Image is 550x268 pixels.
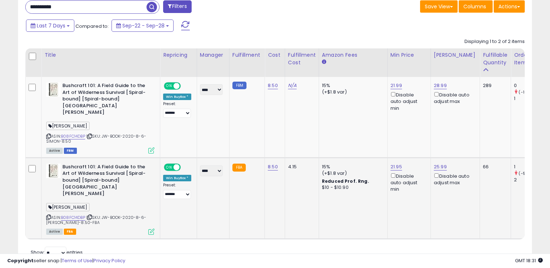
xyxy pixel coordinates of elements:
[64,148,77,154] span: FBM
[519,170,533,176] small: (-50%)
[459,0,493,13] button: Columns
[46,133,146,144] span: | SKU: JW-BOOK-2020-8-6-SIMON-8.50
[232,82,246,89] small: FBM
[464,38,525,45] div: Displaying 1 to 2 of 2 items
[122,22,165,29] span: Sep-22 - Sep-28
[420,0,458,13] button: Save View
[268,82,278,89] a: 8.50
[165,83,174,89] span: ON
[75,23,109,30] span: Compared to:
[268,163,278,170] a: 8.50
[44,51,157,59] div: Title
[514,164,543,170] div: 1
[434,172,474,186] div: Disable auto adjust max
[112,20,174,32] button: Sep-22 - Sep-28
[519,89,535,95] small: (-100%)
[322,51,384,59] div: Amazon Fees
[61,215,85,221] a: B08FC14DBP
[62,257,92,264] a: Terms of Use
[7,257,34,264] strong: Copyright
[390,91,425,112] div: Disable auto adjust min
[163,101,191,118] div: Preset:
[483,82,505,89] div: 289
[200,51,226,59] div: Manager
[390,163,402,170] a: 21.95
[268,51,282,59] div: Cost
[46,203,90,211] span: [PERSON_NAME]
[46,229,63,235] span: All listings currently available for purchase on Amazon
[62,164,150,199] b: Bushcraft 101: A Field Guide to the Art of Wilderness Survival [Spiral-bound] [Spiral-bound] [GEO...
[322,185,382,191] div: $10 - $10.90
[46,215,146,225] span: | SKU: JW-BOOK-2020-8-6-[PERSON_NAME]-8.50-FBA
[37,22,65,29] span: Last 7 Days
[7,258,125,264] div: seller snap | |
[163,94,191,100] div: Win BuyBox *
[163,175,191,181] div: Win BuyBox *
[322,170,382,177] div: (+$1.8 var)
[163,0,191,13] button: Filters
[434,51,477,59] div: [PERSON_NAME]
[390,172,425,193] div: Disable auto adjust min
[390,82,402,89] a: 21.99
[61,133,85,139] a: B08FC14DBP
[515,257,543,264] span: 2025-10-6 18:31 GMT
[514,177,543,183] div: 2
[46,122,90,130] span: [PERSON_NAME]
[26,20,74,32] button: Last 7 Days
[46,82,61,97] img: 51RZ-xrXM2L._SL40_.jpg
[494,0,525,13] button: Actions
[390,51,428,59] div: Min Price
[514,51,540,66] div: Ordered Items
[197,48,229,77] th: CSV column name: cust_attr_1_Manager
[322,59,326,65] small: Amazon Fees.
[93,257,125,264] a: Privacy Policy
[64,229,76,235] span: FBA
[163,183,191,199] div: Preset:
[483,51,508,66] div: Fulfillable Quantity
[165,164,174,170] span: ON
[434,91,474,105] div: Disable auto adjust max
[180,83,191,89] span: OFF
[31,249,83,256] span: Show: entries
[46,82,154,153] div: ASIN:
[434,82,447,89] a: 28.99
[514,95,543,102] div: 1
[46,164,154,234] div: ASIN:
[514,82,543,89] div: 0
[288,164,313,170] div: 4.15
[463,3,486,10] span: Columns
[180,164,191,170] span: OFF
[288,82,297,89] a: N/A
[322,82,382,89] div: 15%
[46,148,63,154] span: All listings currently available for purchase on Amazon
[322,164,382,170] div: 15%
[434,163,447,170] a: 25.99
[62,82,150,118] b: Bushcraft 101: A Field Guide to the Art of Wilderness Survival [Spiral-bound] [Spiral-bound] [GEO...
[163,51,194,59] div: Repricing
[288,51,316,66] div: Fulfillment Cost
[232,51,262,59] div: Fulfillment
[322,89,382,95] div: (+$1.8 var)
[322,178,369,184] b: Reduced Prof. Rng.
[46,164,61,178] img: 51RZ-xrXM2L._SL40_.jpg
[483,164,505,170] div: 66
[232,164,246,172] small: FBA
